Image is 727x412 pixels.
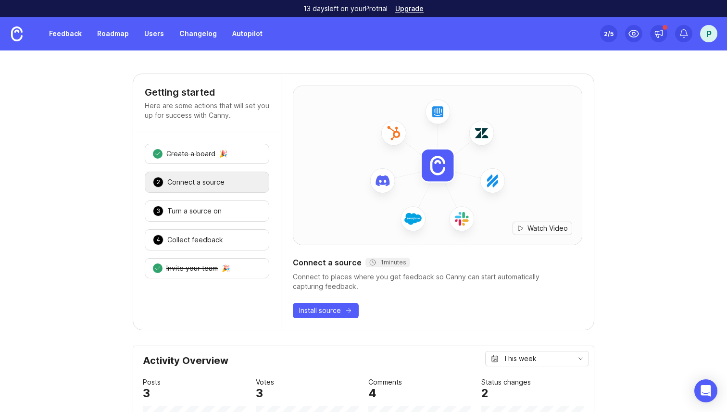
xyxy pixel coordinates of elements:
[293,303,359,318] button: Install source
[174,25,223,42] a: Changelog
[11,26,23,41] img: Canny Home
[503,353,537,364] div: This week
[143,377,161,387] div: Posts
[166,263,218,273] div: Invite your team
[222,265,230,272] div: 🎉
[138,25,170,42] a: Users
[395,5,424,12] a: Upgrade
[604,27,614,40] div: 2 /5
[368,387,376,399] div: 4
[153,235,163,245] div: 4
[256,377,274,387] div: Votes
[481,387,489,399] div: 2
[293,272,582,291] div: Connect to places where you get feedback so Canny can start automatically capturing feedback.
[167,177,225,187] div: Connect a source
[299,306,341,315] span: Install source
[145,86,269,99] h4: Getting started
[143,356,584,373] div: Activity Overview
[700,25,717,42] button: P
[226,25,268,42] a: Autopilot
[573,355,589,362] svg: toggle icon
[91,25,135,42] a: Roadmap
[145,101,269,120] p: Here are some actions that will set you up for success with Canny.
[219,150,227,157] div: 🎉
[167,206,222,216] div: Turn a source on
[694,379,717,402] div: Open Intercom Messenger
[303,4,388,13] p: 13 days left on your Pro trial
[43,25,88,42] a: Feedback
[293,257,582,268] div: Connect a source
[527,224,568,233] span: Watch Video
[167,235,223,245] div: Collect feedback
[513,222,572,235] button: Watch Video
[153,177,163,187] div: 2
[153,206,163,216] div: 3
[600,25,617,42] button: 2/5
[256,387,263,399] div: 3
[369,259,406,266] div: 1 minutes
[143,387,150,399] div: 3
[368,377,402,387] div: Comments
[166,149,215,159] div: Create a board
[293,79,582,252] img: installed-source-hero-8cc2ac6e746a3ed68ab1d0118ebd9805.png
[481,377,531,387] div: Status changes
